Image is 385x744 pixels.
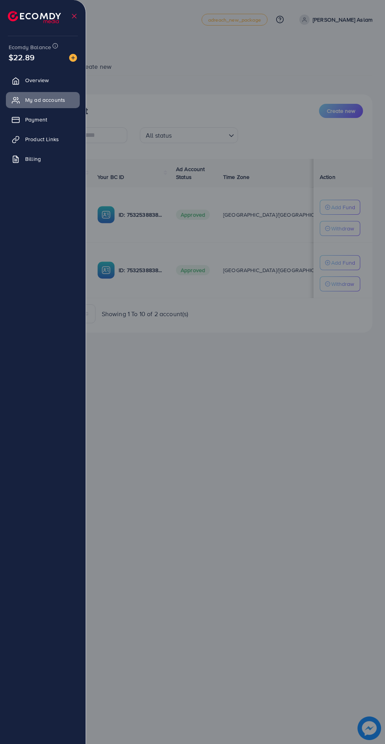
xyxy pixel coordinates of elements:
[6,131,80,147] a: Product Links
[6,112,80,127] a: Payment
[25,76,49,84] span: Overview
[25,135,59,143] span: Product Links
[25,116,47,123] span: Payment
[6,72,80,88] a: Overview
[69,54,77,62] img: image
[9,52,35,63] span: $22.89
[9,43,51,51] span: Ecomdy Balance
[25,155,41,163] span: Billing
[8,11,61,23] img: logo
[6,92,80,108] a: My ad accounts
[25,96,65,104] span: My ad accounts
[6,151,80,167] a: Billing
